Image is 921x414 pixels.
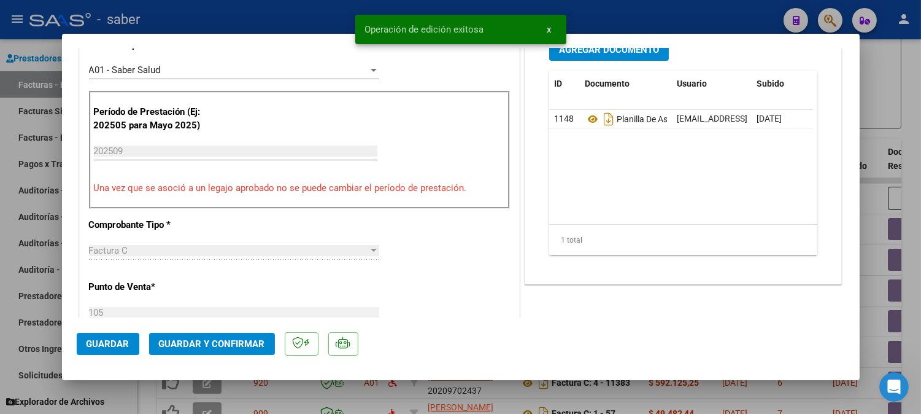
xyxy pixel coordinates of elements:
span: Documento [585,79,630,88]
span: Guardar y Confirmar [159,338,265,350]
h1: Soporte del Sistema [94,7,191,26]
div: Cerrar [215,5,237,27]
iframe: Intercom live chat [879,372,909,402]
i: Descargar documento [601,109,617,129]
datatable-header-cell: Usuario [672,71,752,97]
span: Guardar [87,338,129,350]
div: 1 total [549,225,818,256]
button: Guardar [77,333,139,355]
span: Usuario [677,79,707,88]
p: Una vez que se asoció a un legajo aprobado no se puede cambiar el período de prestación. [94,181,505,195]
span: Planilla De Asistencia [585,114,697,124]
button: Adjuntar un archivo [19,320,29,330]
button: Selector de emoji [39,320,48,330]
span: x [547,24,552,35]
span: Operación de edición exitosa [365,23,484,36]
div: Profile image for Soporte [35,7,55,26]
p: Punto de Venta [89,280,215,294]
span: [DATE] [757,114,782,123]
datatable-header-cell: Subido [752,71,813,97]
span: Agregar Documento [559,44,659,55]
button: go back [8,5,31,28]
button: Agregar Documento [549,38,669,61]
datatable-header-cell: ID [549,71,580,97]
p: Comprobante Tipo * [89,218,215,232]
div: Profile image for Florencia [52,7,72,26]
span: Subido [757,79,784,88]
p: Período de Prestación (Ej: 202505 para Mayo 2025) [94,105,217,133]
datatable-header-cell: Documento [580,71,672,97]
div: Profile image for Ludmila [69,7,89,26]
span: Factura C [89,245,128,256]
textarea: Escribe un mensaje... [10,270,235,315]
span: [EMAIL_ADDRESS][DOMAIN_NAME] - [PERSON_NAME] [677,114,885,123]
button: Enviar un mensaje… [210,315,230,335]
span: A01 - Saber Salud [89,64,161,76]
div: DOCUMENTACIÓN RESPALDATORIA [525,29,842,284]
button: Guardar y Confirmar [149,333,275,355]
button: x [538,18,561,41]
span: ID [554,79,562,88]
span: 1148 [554,114,574,123]
button: Inicio [192,5,215,28]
